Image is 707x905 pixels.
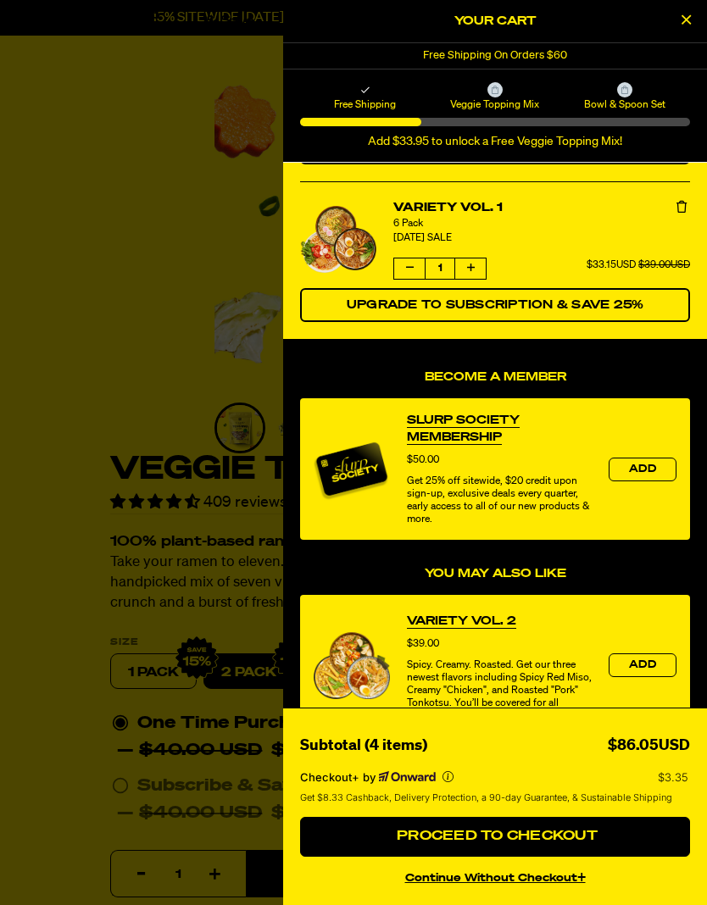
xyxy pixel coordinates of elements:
[283,43,707,69] div: 1 of 1
[407,639,439,649] span: $39.00
[609,653,676,677] button: Add the product, Variety Vol. 2 to Cart
[300,863,690,888] button: continue without Checkout+
[392,830,598,843] span: Proceed to Checkout
[609,458,676,481] button: Add the product, Slurp Society Membership to Cart
[393,230,690,247] div: [DATE] SALE
[455,258,486,279] button: Increase quantity of Variety Vol. 1
[425,258,455,279] span: 1
[587,260,636,270] span: $33.15USD
[393,217,690,230] div: 6 Pack
[347,299,644,311] span: Upgrade to Subscription & Save 25%
[300,8,690,34] h2: Your Cart
[300,738,427,753] span: Subtotal (4 items)
[629,464,656,475] span: Add
[432,97,557,111] span: Veggie Topping Mix
[407,613,516,630] a: View Variety Vol. 2
[608,734,690,758] div: $86.05USD
[300,370,690,385] h4: Become a Member
[638,260,690,270] span: $39.00USD
[300,567,690,581] h4: You may also like
[363,770,376,784] span: by
[673,199,690,216] button: Remove Variety Vol. 1
[300,791,672,805] span: Get $8.33 Cashback, Delivery Protection, a 90-day Guarantee, & Sustainable Shipping
[300,770,359,784] span: Checkout+
[314,431,390,508] img: Membership image
[300,595,690,736] div: product
[300,135,690,149] div: Add $33.95 to unlock a Free Veggie Topping Mix!
[300,206,376,273] a: View details for Variety Vol. 1
[407,412,592,446] a: View Slurp Society Membership
[629,660,656,670] span: Add
[300,206,376,273] img: Variety Vol. 1
[407,659,592,723] div: Spicy. Creamy. Roasted. Get our three newest flavors including Spicy Red Miso, Creamy "Chicken", ...
[658,770,690,784] p: $3.35
[300,181,690,339] li: product
[407,455,439,465] span: $50.00
[314,632,390,699] img: View Variety Vol. 2
[300,398,690,540] div: product
[300,288,690,322] button: Switch Variety Vol. 1 to a Subscription
[393,199,690,217] a: Variety Vol. 1
[379,771,436,783] a: Powered by Onward
[563,97,688,111] span: Bowl & Spoon Set
[407,475,592,526] div: Get 25% off sitewide, $20 credit upon sign-up, exclusive deals every quarter, early access to all...
[443,771,454,782] button: More info
[300,817,690,858] button: Proceed to Checkout
[303,97,427,111] span: Free Shipping
[394,258,425,279] button: Decrease quantity of Variety Vol. 1
[300,758,690,817] section: Checkout+
[673,8,699,34] button: Close Cart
